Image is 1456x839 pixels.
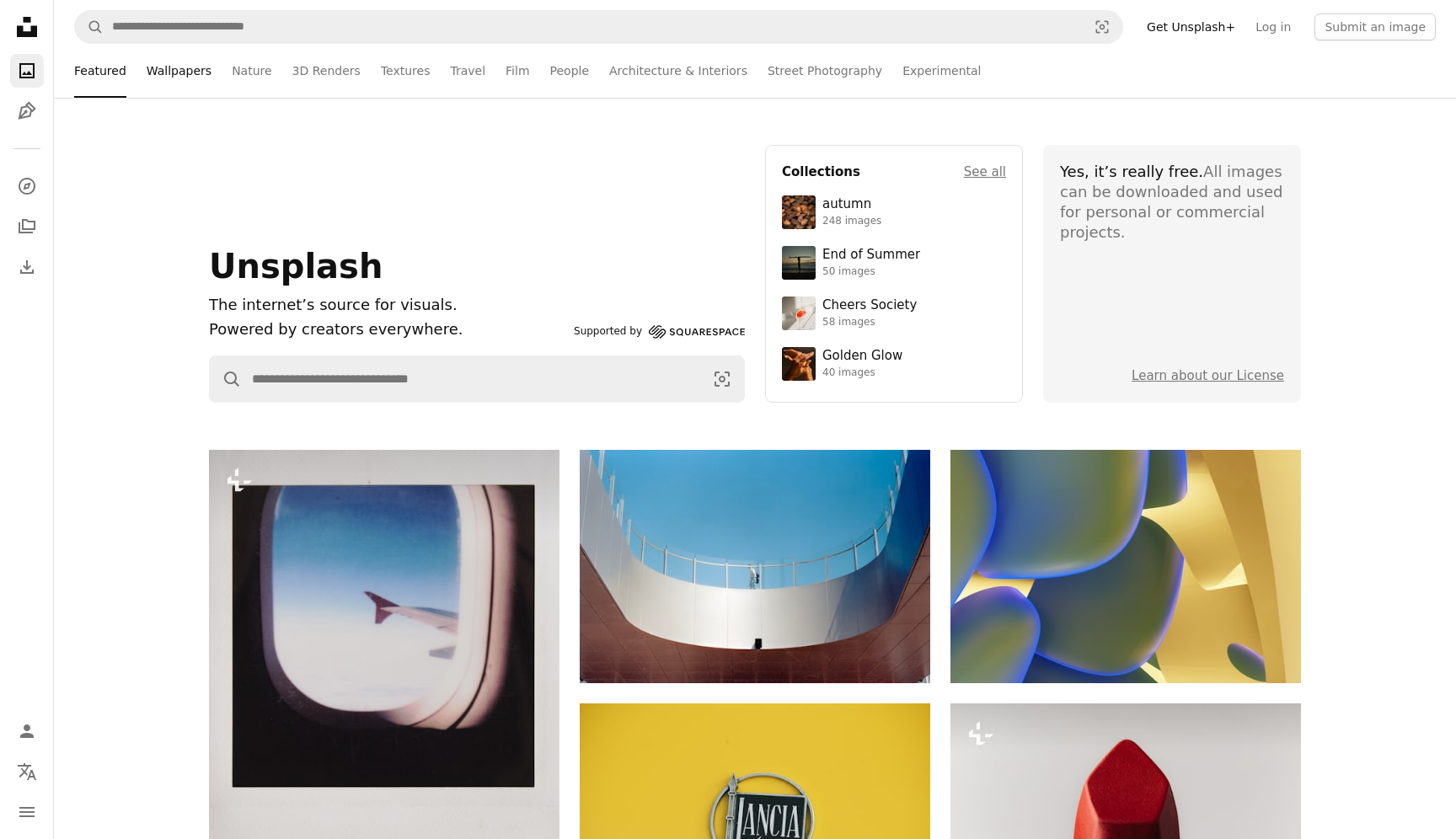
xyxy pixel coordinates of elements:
[1060,163,1203,180] span: Yes, it’s really free.
[1137,13,1245,40] a: Get Unsplash+
[1132,368,1284,383] a: Learn about our License
[580,558,930,574] a: Modern architecture with a person on a balcony
[10,54,44,88] a: Photos
[822,247,920,264] div: End of Summer
[10,755,44,788] button: Language
[782,347,1006,381] a: Golden Glow40 images
[74,10,1123,44] form: Find visuals sitewide
[768,44,882,98] a: Street Photography
[574,322,745,342] a: Supported by
[822,348,902,365] div: Golden Glow
[822,316,917,329] div: 58 images
[10,10,44,47] a: Home — Unsplash
[1314,13,1436,40] button: Submit an image
[822,297,917,314] div: Cheers Society
[1060,162,1284,243] div: All images can be downloaded and used for personal or commercial projects.
[1245,13,1301,40] a: Log in
[1082,11,1122,43] button: Visual search
[209,247,383,286] span: Unsplash
[782,347,816,381] img: premium_photo-1754759085924-d6c35cb5b7a4
[381,44,431,98] a: Textures
[822,215,881,228] div: 248 images
[506,44,529,98] a: Film
[822,366,902,380] div: 40 images
[10,250,44,284] a: Download History
[782,297,1006,330] a: Cheers Society58 images
[10,795,44,829] button: Menu
[210,356,242,402] button: Search Unsplash
[822,265,920,279] div: 50 images
[580,812,930,827] a: Lancia logo on a yellow background
[700,356,744,402] button: Visual search
[209,318,567,342] p: Powered by creators everywhere.
[232,44,271,98] a: Nature
[550,44,590,98] a: People
[10,169,44,203] a: Explore
[902,44,981,98] a: Experimental
[822,196,881,213] div: autumn
[782,297,816,330] img: photo-1610218588353-03e3130b0e2d
[209,355,745,403] form: Find visuals sitewide
[782,246,1006,280] a: End of Summer50 images
[292,44,361,98] a: 3D Renders
[580,450,930,683] img: Modern architecture with a person on a balcony
[10,714,44,748] a: Log in / Sign up
[782,195,816,229] img: photo-1637983927634-619de4ccecac
[950,812,1301,827] a: Close-up of a red lipstick bullet
[10,94,44,128] a: Illustrations
[782,162,860,182] h4: Collections
[10,210,44,243] a: Collections
[75,11,104,43] button: Search Unsplash
[964,162,1006,182] a: See all
[147,44,211,98] a: Wallpapers
[450,44,485,98] a: Travel
[950,450,1301,683] img: Abstract organic shapes with blue and yellow gradients
[782,246,816,280] img: premium_photo-1754398386796-ea3dec2a6302
[950,558,1301,574] a: Abstract organic shapes with blue and yellow gradients
[609,44,747,98] a: Architecture & Interiors
[209,648,559,663] a: View from an airplane window, looking at the wing.
[782,195,1006,229] a: autumn248 images
[209,293,567,318] h1: The internet’s source for visuals.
